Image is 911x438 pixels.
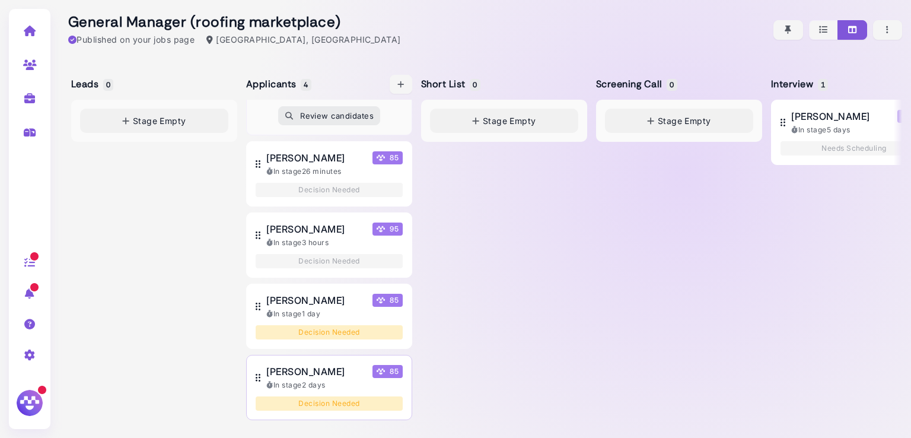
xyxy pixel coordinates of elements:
button: [PERSON_NAME] Megan Score 85 In stage26 minutes Decision Needed [246,141,412,207]
div: Decision Needed [256,183,403,197]
span: 85 [372,365,403,378]
div: Review candidates [285,110,374,122]
button: [PERSON_NAME] Megan Score 95 In stage3 hours Decision Needed [246,212,412,278]
span: [PERSON_NAME] [266,364,345,379]
h5: Leads [71,78,112,90]
span: 4 [301,79,311,91]
span: 0 [470,79,480,91]
div: In stage 2 days [266,380,403,391]
img: Megan Score [902,112,910,120]
h2: General Manager (roofing marketplace) [68,14,401,31]
button: Review candidates [278,106,380,125]
span: 0 [667,79,677,91]
div: Decision Needed [256,254,403,268]
span: Stage Empty [483,115,536,127]
span: 85 [372,151,403,164]
span: [PERSON_NAME] [266,222,345,236]
div: In stage 26 minutes [266,166,403,177]
span: 0 [103,79,113,91]
h5: Short List [421,78,479,90]
span: [PERSON_NAME] [266,293,345,307]
div: In stage 3 hours [266,237,403,248]
h5: Applicants [246,78,310,90]
span: [PERSON_NAME] [791,109,869,123]
img: Megan Score [377,154,385,162]
img: Megan Score [377,296,385,304]
span: 85 [372,294,403,307]
img: Megan [15,388,44,418]
div: [GEOGRAPHIC_DATA], [GEOGRAPHIC_DATA] [206,33,400,46]
span: 1 [818,79,828,91]
h5: Screening Call [596,78,676,90]
div: Decision Needed [256,325,403,339]
button: [PERSON_NAME] Megan Score 85 In stage1 day Decision Needed [246,284,412,349]
span: Stage Empty [133,115,186,127]
button: [PERSON_NAME] Megan Score 85 In stage2 days Decision Needed [246,355,412,420]
h5: Interview [771,78,826,90]
img: Megan Score [377,225,385,233]
div: Published on your jobs page [68,33,195,46]
div: Decision Needed [256,396,403,411]
span: Stage Empty [658,115,711,127]
img: Megan Score [377,367,385,376]
span: 95 [372,223,403,236]
div: In stage 1 day [266,309,403,319]
span: [PERSON_NAME] [266,151,345,165]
